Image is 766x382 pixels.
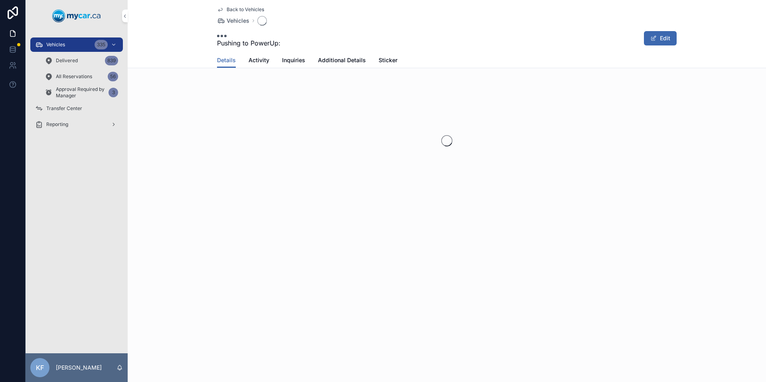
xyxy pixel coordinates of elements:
[56,73,92,80] span: All Reservations
[249,53,269,69] a: Activity
[217,38,280,48] span: Pushing to PowerUp:
[40,85,123,100] a: Approval Required by Manager3
[227,6,264,13] span: Back to Vehicles
[105,56,118,65] div: 839
[56,86,105,99] span: Approval Required by Manager
[40,69,123,84] a: All Reservations56
[40,53,123,68] a: Delivered839
[46,41,65,48] span: Vehicles
[282,53,305,69] a: Inquiries
[36,363,44,372] span: KF
[52,10,101,22] img: App logo
[282,56,305,64] span: Inquiries
[318,53,366,69] a: Additional Details
[318,56,366,64] span: Additional Details
[644,31,677,45] button: Edit
[227,17,249,25] span: Vehicles
[95,40,108,49] div: 335
[30,117,123,132] a: Reporting
[379,53,397,69] a: Sticker
[217,17,249,25] a: Vehicles
[217,56,236,64] span: Details
[108,72,118,81] div: 56
[30,37,123,52] a: Vehicles335
[46,105,82,112] span: Transfer Center
[249,56,269,64] span: Activity
[56,364,102,372] p: [PERSON_NAME]
[30,101,123,116] a: Transfer Center
[26,32,128,142] div: scrollable content
[217,6,264,13] a: Back to Vehicles
[46,121,68,128] span: Reporting
[379,56,397,64] span: Sticker
[56,57,78,64] span: Delivered
[109,88,118,97] div: 3
[217,53,236,68] a: Details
